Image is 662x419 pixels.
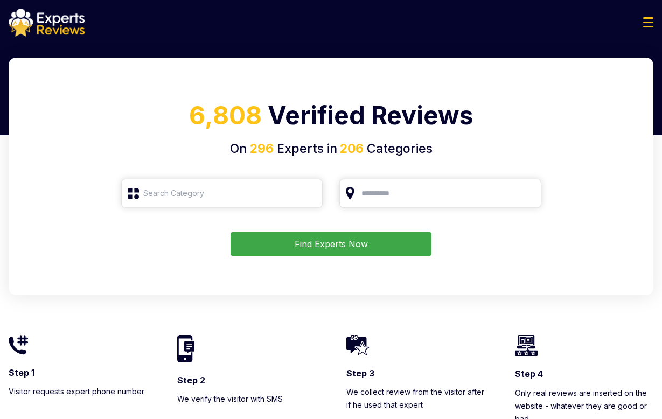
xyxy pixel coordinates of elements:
h1: Verified Reviews [22,97,640,139]
p: We collect review from the visitor after if he used that expert [346,386,485,411]
p: Visitor requests expert phone number [9,385,147,398]
h4: On Experts in Categories [22,139,640,158]
button: Find Experts Now [231,232,431,256]
img: homeIcon1 [9,335,28,355]
img: homeIcon3 [346,335,370,355]
h3: Step 2 [177,374,316,386]
img: homeIcon2 [177,335,194,362]
span: 296 [250,141,274,156]
h3: Step 1 [9,367,147,379]
h3: Step 4 [515,368,653,380]
span: 206 [337,141,364,156]
span: 6,808 [189,100,262,130]
input: Search Category [121,179,323,208]
h3: Step 3 [346,367,485,379]
p: We verify the visitor with SMS [177,393,316,406]
img: Menu Icon [643,17,653,27]
img: logo [9,9,85,37]
img: homeIcon4 [515,335,538,356]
